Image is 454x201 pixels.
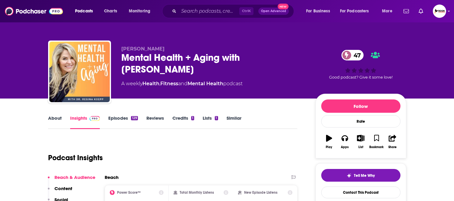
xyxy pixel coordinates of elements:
[131,116,138,120] div: 129
[341,50,364,60] a: 47
[54,186,72,191] p: Content
[433,5,446,18] span: Logged in as BookLaunchers
[239,7,253,15] span: Ctrl K
[191,116,194,120] div: 1
[358,145,363,149] div: List
[353,131,368,153] button: List
[336,6,378,16] button: open menu
[337,131,353,153] button: Apps
[75,7,93,15] span: Podcasts
[348,50,364,60] span: 47
[125,6,158,16] button: open menu
[70,115,100,129] a: InsightsPodchaser Pro
[321,99,400,113] button: Follow
[347,173,351,178] img: tell me why sparkle
[302,6,338,16] button: open menu
[321,115,400,128] div: Rate
[48,174,95,186] button: Reach & Audience
[172,115,194,129] a: Credits1
[48,186,72,197] button: Content
[369,145,384,149] div: Bookmark
[306,7,330,15] span: For Business
[433,5,446,18] img: User Profile
[244,190,277,195] h2: New Episode Listens
[384,131,400,153] button: Share
[121,80,243,87] div: A weekly podcast
[90,116,100,121] img: Podchaser Pro
[315,46,406,83] div: 47Good podcast? Give it some love!
[121,46,165,52] span: [PERSON_NAME]
[129,7,150,15] span: Monitoring
[321,186,400,198] a: Contact This Podcast
[48,153,103,162] h1: Podcast Insights
[261,10,286,13] span: Open Advanced
[321,169,400,182] button: tell me why sparkleTell Me Why
[54,174,95,180] p: Reach & Audience
[180,190,214,195] h2: Total Monthly Listens
[188,81,223,86] a: Mental Health
[416,6,426,16] a: Show notifications dropdown
[49,42,110,102] img: Mental Health + Aging with Dr. Regina Koepp
[369,131,384,153] button: Bookmark
[388,145,397,149] div: Share
[146,115,164,129] a: Reviews
[278,4,289,9] span: New
[354,173,375,178] span: Tell Me Why
[215,116,218,120] div: 1
[104,7,117,15] span: Charts
[433,5,446,18] button: Show profile menu
[329,75,393,79] span: Good podcast? Give it some love!
[5,5,63,17] img: Podchaser - Follow, Share and Rate Podcasts
[227,115,241,129] a: Similar
[160,81,178,86] a: Fitness
[48,115,62,129] a: About
[142,81,159,86] a: Health
[178,81,188,86] span: and
[117,190,141,195] h2: Power Score™
[258,8,289,15] button: Open AdvancedNew
[105,174,119,180] h2: Reach
[378,6,400,16] button: open menu
[179,6,239,16] input: Search podcasts, credits, & more...
[326,145,332,149] div: Play
[108,115,138,129] a: Episodes129
[382,7,392,15] span: More
[71,6,101,16] button: open menu
[401,6,411,16] a: Show notifications dropdown
[321,131,337,153] button: Play
[341,145,349,149] div: Apps
[168,4,300,18] div: Search podcasts, credits, & more...
[100,6,121,16] a: Charts
[340,7,369,15] span: For Podcasters
[203,115,218,129] a: Lists1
